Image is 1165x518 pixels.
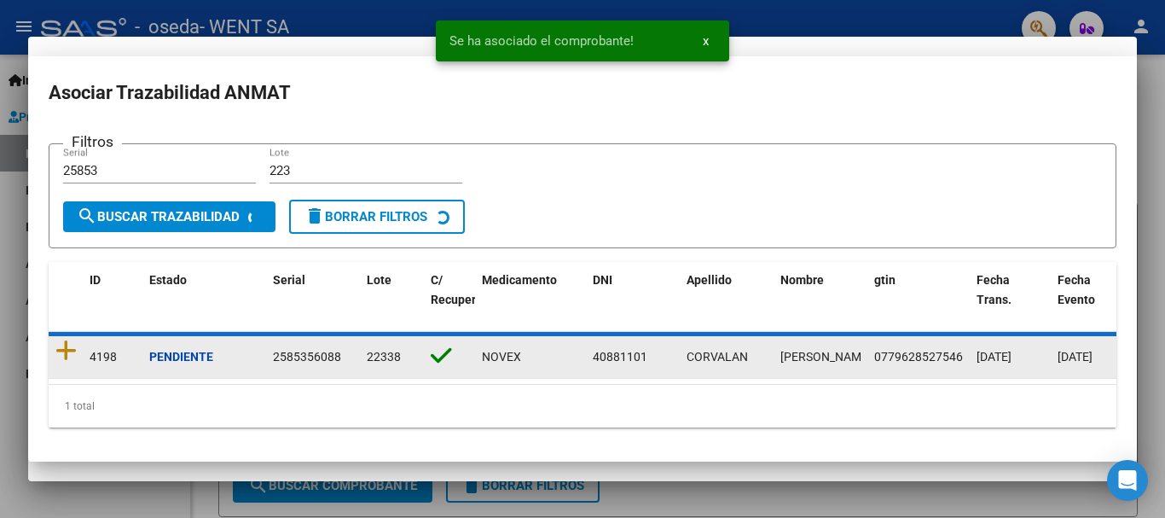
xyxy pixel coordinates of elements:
span: NOVEX [482,350,521,364]
span: Nombre [780,273,824,287]
span: 07796285275464 [874,350,970,364]
datatable-header-cell: Serial [266,262,360,337]
span: CORVALAN [687,350,748,364]
mat-icon: search [77,206,97,226]
span: Se ha asociado el comprobante! [449,32,634,49]
span: Apellido [687,273,732,287]
mat-icon: delete [304,206,325,226]
datatable-header-cell: Fecha Trans. [970,262,1051,337]
span: MICHELLE MICAELA [780,350,872,364]
span: x [703,33,709,49]
span: Lote [367,273,391,287]
h2: Asociar Trazabilidad ANMAT [49,77,1116,109]
span: gtin [874,273,895,287]
span: 2585356088 [273,350,341,364]
span: [DATE] [977,350,1011,364]
button: Buscar Trazabilidad [63,201,275,232]
span: Medicamento [482,273,557,287]
datatable-header-cell: C/ Recupero [424,262,475,337]
datatable-header-cell: Lote [360,262,424,337]
datatable-header-cell: Fecha Evento [1051,262,1132,337]
span: [DATE] [1058,350,1093,364]
h3: Filtros [63,131,122,153]
datatable-header-cell: ID [83,262,142,337]
span: Fecha Evento [1058,273,1095,306]
datatable-header-cell: Nombre [774,262,867,337]
span: Estado [149,273,187,287]
datatable-header-cell: Medicamento [475,262,586,337]
span: Buscar Trazabilidad [77,209,240,224]
span: C/ Recupero [431,273,483,306]
span: 22338 [367,350,401,364]
datatable-header-cell: Estado [142,262,266,337]
span: 4198 [90,350,117,364]
span: 40881101 [593,350,647,364]
button: Borrar Filtros [289,200,465,234]
div: Open Intercom Messenger [1107,460,1148,501]
strong: Pendiente [149,350,213,364]
datatable-header-cell: DNI [586,262,680,337]
div: 1 total [49,385,1116,428]
span: Borrar Filtros [304,209,427,224]
datatable-header-cell: Apellido [680,262,774,337]
datatable-header-cell: gtin [867,262,970,337]
span: Serial [273,273,305,287]
span: Fecha Trans. [977,273,1011,306]
span: ID [90,273,101,287]
span: DNI [593,273,612,287]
